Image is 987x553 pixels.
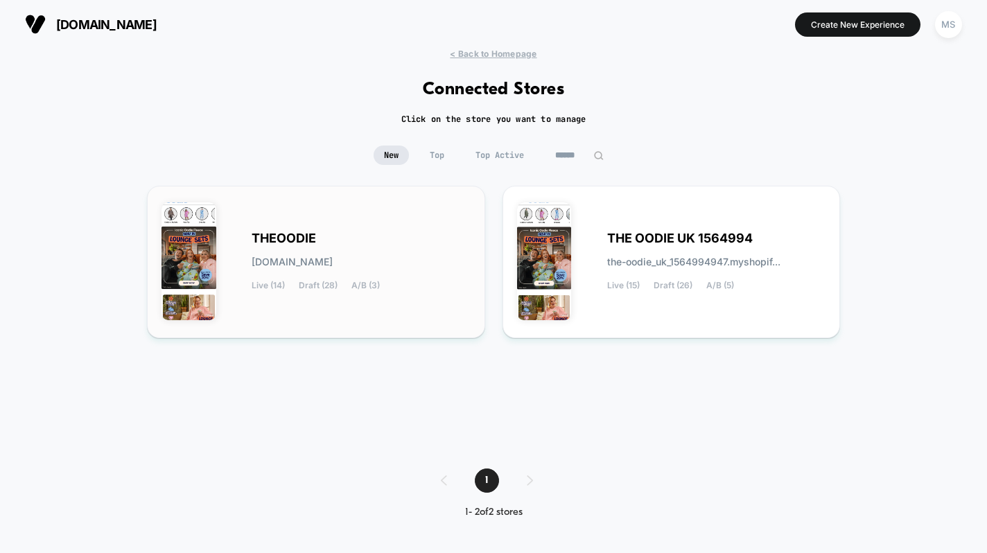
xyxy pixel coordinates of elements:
span: A/B (5) [706,281,734,290]
span: [DOMAIN_NAME] [56,17,157,32]
span: THEOODIE [252,234,316,243]
span: [DOMAIN_NAME] [252,257,333,267]
span: Draft (28) [299,281,338,290]
span: THE OODIE UK 1564994 [607,234,753,243]
img: THEOODIE [161,202,216,320]
span: Draft (26) [654,281,692,290]
span: Top [419,146,455,165]
img: THE_OODIE_UK_1564994947 [517,202,572,320]
span: the-oodie_uk_1564994947.myshopif... [607,257,780,267]
h1: Connected Stores [423,80,565,100]
img: edit [593,150,604,161]
span: Top Active [465,146,534,165]
span: Live (14) [252,281,285,290]
button: MS [931,10,966,39]
button: Create New Experience [795,12,920,37]
span: < Back to Homepage [450,49,536,59]
div: MS [935,11,962,38]
span: 1 [475,468,499,493]
button: [DOMAIN_NAME] [21,13,161,35]
img: Visually logo [25,14,46,35]
div: 1 - 2 of 2 stores [427,507,561,518]
h2: Click on the store you want to manage [401,114,586,125]
span: New [374,146,409,165]
span: Live (15) [607,281,640,290]
span: A/B (3) [351,281,380,290]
